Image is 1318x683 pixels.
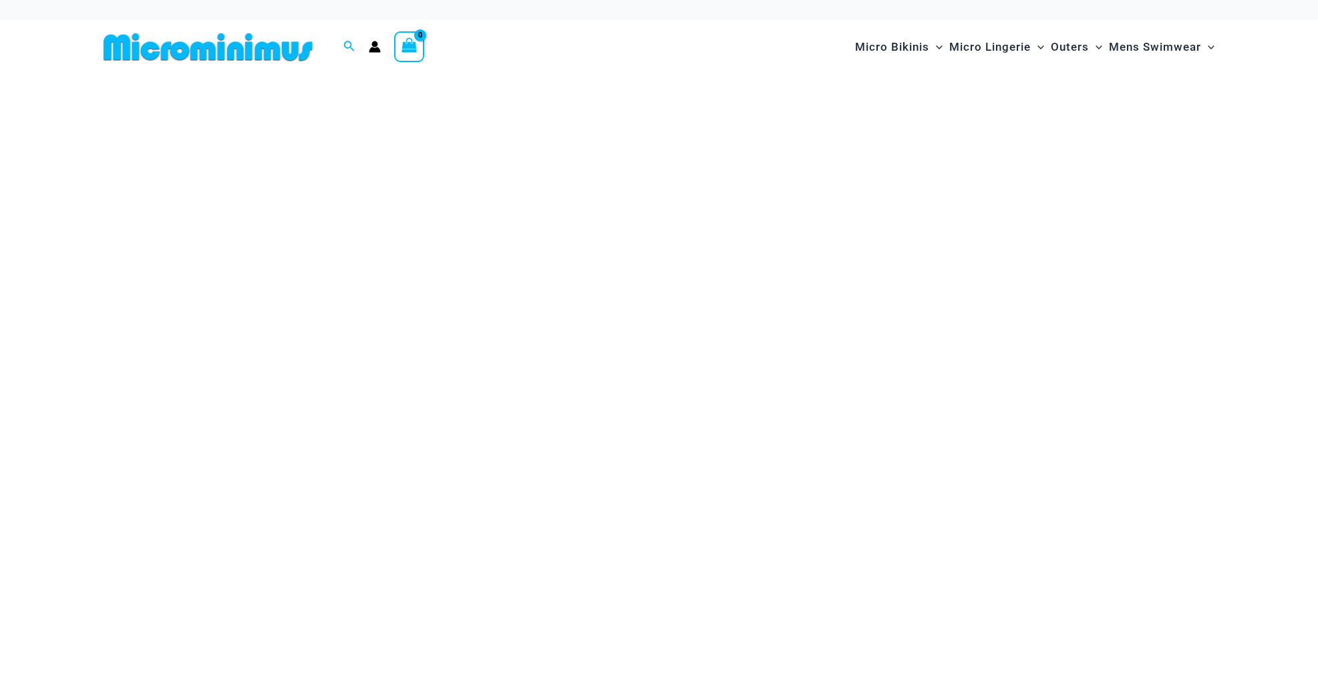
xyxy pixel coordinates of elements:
[852,27,946,67] a: Micro BikinisMenu ToggleMenu Toggle
[855,30,929,64] span: Micro Bikinis
[394,31,425,62] a: View Shopping Cart, empty
[1106,27,1218,67] a: Mens SwimwearMenu ToggleMenu Toggle
[98,32,318,62] img: MM SHOP LOGO FLAT
[949,30,1031,64] span: Micro Lingerie
[1051,30,1089,64] span: Outers
[946,27,1047,67] a: Micro LingerieMenu ToggleMenu Toggle
[369,41,381,53] a: Account icon link
[1109,30,1201,64] span: Mens Swimwear
[1047,27,1106,67] a: OutersMenu ToggleMenu Toggle
[929,30,943,64] span: Menu Toggle
[343,39,355,55] a: Search icon link
[1031,30,1044,64] span: Menu Toggle
[1201,30,1214,64] span: Menu Toggle
[1089,30,1102,64] span: Menu Toggle
[850,25,1220,69] nav: Site Navigation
